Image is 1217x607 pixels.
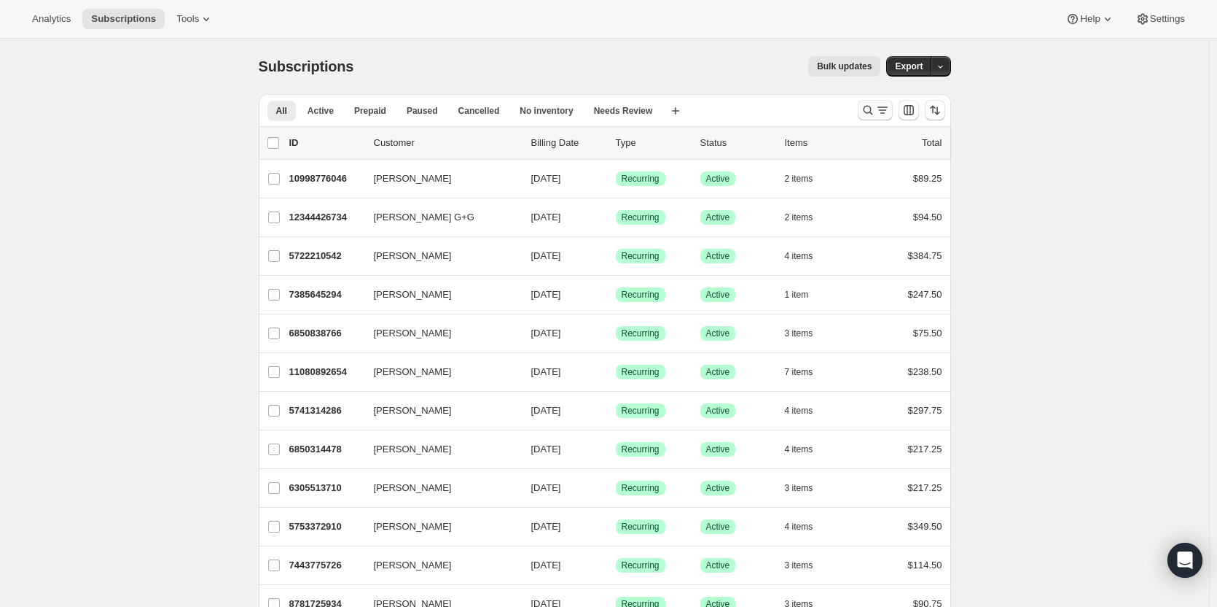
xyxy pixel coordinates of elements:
[785,555,829,576] button: 3 items
[289,323,942,344] div: 6850838766[PERSON_NAME][DATE]SuccessRecurringSuccessActive3 items$75.50
[908,405,942,416] span: $297.75
[374,171,452,186] span: [PERSON_NAME]
[895,61,923,72] span: Export
[365,283,511,306] button: [PERSON_NAME]
[785,366,813,378] span: 7 items
[91,13,156,25] span: Subscriptions
[785,246,829,266] button: 4 items
[706,560,730,571] span: Active
[289,481,362,495] p: 6305513710
[374,442,452,457] span: [PERSON_NAME]
[706,482,730,494] span: Active
[374,403,452,418] span: [PERSON_NAME]
[913,173,942,184] span: $89.25
[622,173,660,185] span: Recurring
[622,521,660,533] span: Recurring
[289,136,362,150] p: ID
[622,328,660,339] span: Recurring
[289,558,362,573] p: 7443775726
[706,521,730,533] span: Active
[913,212,942,223] span: $94.50
[289,169,942,189] div: 10998776046[PERSON_NAME][DATE]SuccessRecurringSuccessActive2 items$89.25
[913,328,942,339] span: $75.50
[899,100,919,120] button: Customize table column order and visibility
[354,105,386,117] span: Prepaid
[365,206,511,229] button: [PERSON_NAME] G+G
[531,136,604,150] p: Billing Date
[616,136,689,150] div: Type
[365,360,511,384] button: [PERSON_NAME]
[289,210,362,225] p: 12344426734
[276,105,287,117] span: All
[785,212,813,223] span: 2 items
[289,207,942,228] div: 12344426734[PERSON_NAME] G+G[DATE]SuccessRecurringSuccessActive2 items$94.50
[785,250,813,262] span: 4 items
[374,326,452,341] span: [PERSON_NAME]
[365,167,511,190] button: [PERSON_NAME]
[374,136,520,150] p: Customer
[706,444,730,455] span: Active
[785,328,813,339] span: 3 items
[785,478,829,498] button: 3 items
[289,171,362,186] p: 10998776046
[374,558,452,573] span: [PERSON_NAME]
[176,13,199,25] span: Tools
[700,136,773,150] p: Status
[908,366,942,377] span: $238.50
[785,285,825,305] button: 1 item
[289,326,362,341] p: 6850838766
[289,249,362,263] p: 5722210542
[365,515,511,538] button: [PERSON_NAME]
[365,438,511,461] button: [PERSON_NAME]
[622,444,660,455] span: Recurring
[858,100,893,120] button: Search and filter results
[407,105,438,117] span: Paused
[886,56,931,77] button: Export
[365,244,511,268] button: [PERSON_NAME]
[785,444,813,455] span: 4 items
[908,250,942,261] span: $384.75
[622,482,660,494] span: Recurring
[531,250,561,261] span: [DATE]
[785,136,858,150] div: Items
[23,9,79,29] button: Analytics
[374,210,474,225] span: [PERSON_NAME] G+G
[289,442,362,457] p: 6850314478
[925,100,945,120] button: Sort the results
[365,476,511,500] button: [PERSON_NAME]
[374,365,452,379] span: [PERSON_NAME]
[289,362,942,382] div: 11080892654[PERSON_NAME][DATE]SuccessRecurringSuccessActive7 items$238.50
[622,212,660,223] span: Recurring
[531,405,561,416] span: [DATE]
[168,9,222,29] button: Tools
[785,517,829,537] button: 4 items
[706,366,730,378] span: Active
[706,289,730,301] span: Active
[785,362,829,382] button: 7 items
[1080,13,1100,25] span: Help
[817,61,872,72] span: Bulk updates
[908,289,942,300] span: $247.50
[706,328,730,339] span: Active
[520,105,573,117] span: No inventory
[785,169,829,189] button: 2 items
[531,560,561,571] span: [DATE]
[785,482,813,494] span: 3 items
[374,519,452,534] span: [PERSON_NAME]
[365,399,511,422] button: [PERSON_NAME]
[622,250,660,262] span: Recurring
[289,519,362,534] p: 5753372910
[922,136,942,150] p: Total
[531,212,561,223] span: [DATE]
[531,366,561,377] span: [DATE]
[664,101,687,121] button: Create new view
[289,365,362,379] p: 11080892654
[289,517,942,537] div: 5753372910[PERSON_NAME][DATE]SuccessRecurringSuccessActive4 items$349.50
[785,560,813,571] span: 3 items
[82,9,165,29] button: Subscriptions
[289,555,942,576] div: 7443775726[PERSON_NAME][DATE]SuccessRecurringSuccessActive3 items$114.50
[531,173,561,184] span: [DATE]
[374,249,452,263] span: [PERSON_NAME]
[289,136,942,150] div: IDCustomerBilling DateTypeStatusItemsTotal
[785,521,813,533] span: 4 items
